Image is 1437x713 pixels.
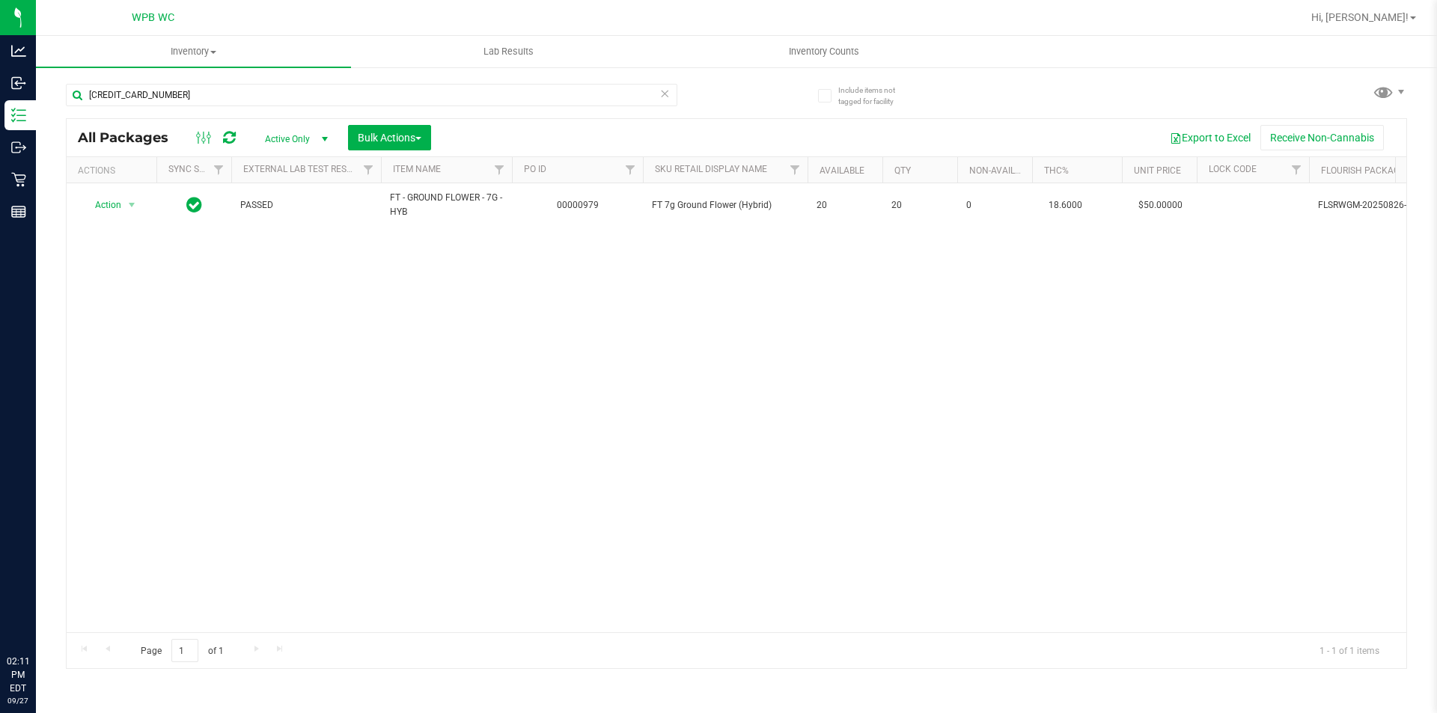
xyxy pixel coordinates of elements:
input: Search Package ID, Item Name, SKU, Lot or Part Number... [66,84,677,106]
a: Qty [894,165,911,176]
span: WPB WC [132,11,174,24]
a: Filter [207,157,231,183]
p: 02:11 PM EDT [7,655,29,695]
span: In Sync [186,195,202,215]
span: Bulk Actions [358,132,421,144]
input: 1 [171,639,198,662]
button: Bulk Actions [348,125,431,150]
a: Inventory [36,36,351,67]
a: THC% [1044,165,1069,176]
inline-svg: Outbound [11,140,26,155]
span: 1 - 1 of 1 items [1308,639,1391,661]
span: FT 7g Ground Flower (Hybrid) [652,198,799,212]
span: $50.00000 [1131,195,1190,216]
inline-svg: Retail [11,172,26,187]
span: PASSED [240,198,372,212]
span: Inventory [36,45,351,58]
inline-svg: Inventory [11,108,26,123]
span: Hi, [PERSON_NAME]! [1311,11,1409,23]
a: Lab Results [351,36,666,67]
a: Non-Available [969,165,1036,176]
a: Filter [618,157,643,183]
inline-svg: Inbound [11,76,26,91]
span: Page of 1 [128,639,236,662]
a: Unit Price [1134,165,1181,176]
div: Actions [78,165,150,176]
a: 00000979 [557,200,599,210]
span: select [123,195,141,215]
a: Filter [783,157,808,183]
a: Sku Retail Display Name [655,164,767,174]
span: Include items not tagged for facility [838,85,913,107]
span: Clear [659,84,670,103]
span: 0 [966,198,1023,212]
a: Lock Code [1209,164,1257,174]
span: FT - GROUND FLOWER - 7G - HYB [390,191,503,219]
span: 20 [891,198,948,212]
button: Export to Excel [1160,125,1260,150]
a: Filter [356,157,381,183]
span: Inventory Counts [769,45,879,58]
a: External Lab Test Result [243,164,361,174]
a: Available [820,165,864,176]
a: Filter [1284,157,1309,183]
a: Filter [487,157,512,183]
p: 09/27 [7,695,29,706]
a: Flourish Package ID [1321,165,1415,176]
span: All Packages [78,129,183,146]
button: Receive Non-Cannabis [1260,125,1384,150]
span: 18.6000 [1041,195,1090,216]
a: Item Name [393,164,441,174]
span: Action [82,195,122,215]
a: PO ID [524,164,546,174]
inline-svg: Analytics [11,43,26,58]
iframe: Resource center [15,593,60,638]
span: 20 [817,198,873,212]
inline-svg: Reports [11,204,26,219]
a: Inventory Counts [666,36,981,67]
span: Lab Results [463,45,554,58]
a: Sync Status [168,164,226,174]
